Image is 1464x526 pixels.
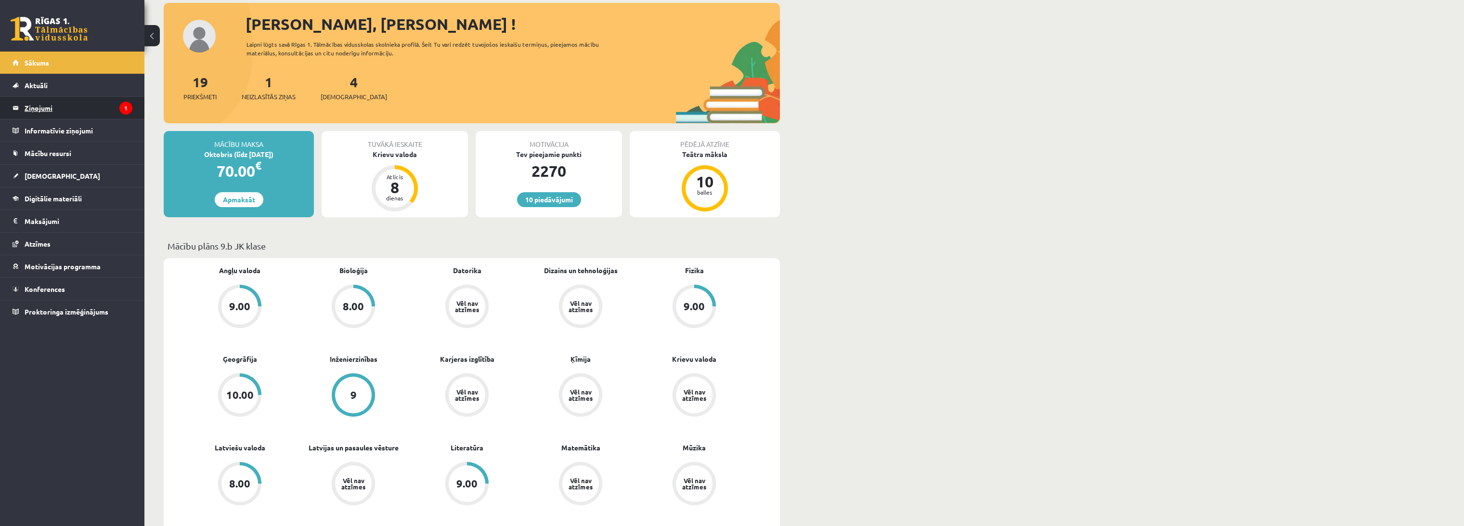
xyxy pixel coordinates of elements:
div: Laipni lūgts savā Rīgas 1. Tālmācības vidusskolas skolnieka profilā. Šeit Tu vari redzēt tuvojošo... [246,40,616,57]
a: Latvijas un pasaules vēsture [309,443,399,453]
a: Teātra māksla 10 balles [630,149,780,213]
div: 2270 [476,159,622,183]
span: Priekšmeti [183,92,217,102]
div: 9 [350,390,357,400]
a: Vēl nav atzīmes [410,373,524,419]
div: Mācību maksa [164,131,314,149]
span: Motivācijas programma [25,262,101,271]
div: Vēl nav atzīmes [681,477,708,490]
a: Apmaksāt [215,192,263,207]
a: Dizains un tehnoloģijas [544,265,618,276]
a: 8.00 [297,285,410,330]
a: Sākums [13,52,132,74]
legend: Ziņojumi [25,97,132,119]
a: Vēl nav atzīmes [637,462,751,507]
a: Atzīmes [13,233,132,255]
div: Vēl nav atzīmes [453,300,480,313]
a: 9.00 [637,285,751,330]
i: 1 [119,102,132,115]
span: Digitālie materiāli [25,194,82,203]
a: Matemātika [561,443,600,453]
div: Pēdējā atzīme [630,131,780,149]
div: 8.00 [229,478,250,489]
a: 4[DEMOGRAPHIC_DATA] [321,73,387,102]
span: Neizlasītās ziņas [242,92,296,102]
a: 9.00 [183,285,297,330]
a: Proktoringa izmēģinājums [13,301,132,323]
a: Krievu valoda Atlicis 8 dienas [322,149,468,213]
a: Mūzika [683,443,706,453]
a: Maksājumi [13,210,132,232]
div: Motivācija [476,131,622,149]
a: Latviešu valoda [215,443,265,453]
div: Vēl nav atzīmes [567,300,594,313]
legend: Informatīvie ziņojumi [25,119,132,142]
a: Vēl nav atzīmes [524,285,637,330]
a: Digitālie materiāli [13,187,132,210]
span: [DEMOGRAPHIC_DATA] [25,171,100,180]
div: Oktobris (līdz [DATE]) [164,149,314,159]
span: € [255,158,261,172]
a: 10.00 [183,373,297,419]
span: Atzīmes [25,239,51,248]
a: 8.00 [183,462,297,507]
a: [DEMOGRAPHIC_DATA] [13,165,132,187]
a: Vēl nav atzīmes [297,462,410,507]
a: Karjeras izglītība [440,354,494,364]
a: Angļu valoda [219,265,260,276]
a: 19Priekšmeti [183,73,217,102]
a: Inženierzinības [330,354,377,364]
span: [DEMOGRAPHIC_DATA] [321,92,387,102]
a: Konferences [13,278,132,300]
a: Motivācijas programma [13,255,132,277]
legend: Maksājumi [25,210,132,232]
div: Atlicis [380,174,409,180]
a: Datorika [453,265,481,276]
a: 9 [297,373,410,419]
a: Bioloģija [339,265,368,276]
span: Proktoringa izmēģinājums [25,307,108,316]
span: Mācību resursi [25,149,71,158]
a: Literatūra [451,443,483,453]
div: 10.00 [226,390,254,400]
a: Vēl nav atzīmes [524,373,637,419]
a: Ģeogrāfija [223,354,257,364]
a: Rīgas 1. Tālmācības vidusskola [11,17,88,41]
a: 1Neizlasītās ziņas [242,73,296,102]
p: Mācību plāns 9.b JK klase [168,239,776,252]
div: Vēl nav atzīmes [567,477,594,490]
a: 10 piedāvājumi [517,192,581,207]
div: dienas [380,195,409,201]
div: Tev pieejamie punkti [476,149,622,159]
div: 8 [380,180,409,195]
a: Ķīmija [570,354,591,364]
div: 9.00 [229,301,250,312]
div: Vēl nav atzīmes [681,389,708,401]
a: Ziņojumi1 [13,97,132,119]
a: Mācību resursi [13,142,132,164]
a: Vēl nav atzīmes [524,462,637,507]
div: balles [690,189,719,195]
a: Krievu valoda [672,354,716,364]
a: Fizika [685,265,704,276]
span: Aktuāli [25,81,48,90]
div: Vēl nav atzīmes [340,477,367,490]
a: Vēl nav atzīmes [637,373,751,419]
a: Aktuāli [13,74,132,96]
div: Vēl nav atzīmes [453,389,480,401]
div: [PERSON_NAME], [PERSON_NAME] ! [246,13,780,36]
div: 10 [690,174,719,189]
a: 9.00 [410,462,524,507]
a: Informatīvie ziņojumi [13,119,132,142]
div: 9.00 [456,478,478,489]
span: Konferences [25,285,65,293]
span: Sākums [25,58,49,67]
div: 70.00 [164,159,314,183]
div: Krievu valoda [322,149,468,159]
a: Vēl nav atzīmes [410,285,524,330]
div: Tuvākā ieskaite [322,131,468,149]
div: Teātra māksla [630,149,780,159]
div: Vēl nav atzīmes [567,389,594,401]
div: 9.00 [684,301,705,312]
div: 8.00 [343,301,364,312]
